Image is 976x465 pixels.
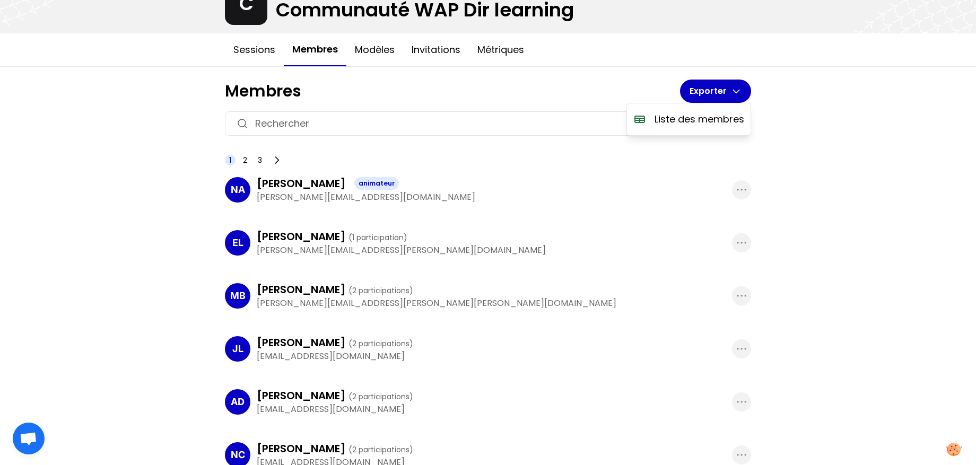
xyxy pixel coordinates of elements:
p: [PERSON_NAME][EMAIL_ADDRESS][PERSON_NAME][PERSON_NAME][DOMAIN_NAME] [257,297,732,310]
button: Manage your preferences about cookies [939,436,968,462]
p: [EMAIL_ADDRESS][DOMAIN_NAME] [257,350,732,363]
h3: [PERSON_NAME] [257,441,413,456]
button: Métriques [469,34,533,66]
h3: [PERSON_NAME] [257,335,413,350]
h1: Membres [225,82,680,101]
span: ( 2 participations ) [348,338,413,349]
button: Sessions [225,34,284,66]
span: 3 [258,155,262,165]
p: MB [230,288,246,303]
button: Membres [284,33,346,66]
button: Exporter [680,80,751,103]
p: EL [232,235,243,250]
h3: [PERSON_NAME] [257,388,413,403]
span: 2 [243,155,247,165]
p: NA [231,182,245,197]
h3: [PERSON_NAME] [257,282,413,297]
span: ( 1 participation ) [348,232,407,243]
p: JL [232,341,243,356]
button: Modèles [346,34,403,66]
span: ( 2 participations ) [348,391,413,402]
a: Ouvrir le chat [13,423,45,454]
p: [PERSON_NAME][EMAIL_ADDRESS][DOMAIN_NAME] [257,191,732,204]
h3: [PERSON_NAME] [257,176,346,191]
h3: [PERSON_NAME] [257,229,407,244]
p: [PERSON_NAME][EMAIL_ADDRESS][PERSON_NAME][DOMAIN_NAME] [257,244,732,257]
div: animateur [354,177,399,190]
input: Rechercher [255,116,721,131]
span: 1 [229,155,231,165]
p: Liste des membres [655,112,744,127]
span: ( 2 participations ) [348,285,413,296]
p: AD [231,394,245,409]
p: [EMAIL_ADDRESS][DOMAIN_NAME] [257,403,732,416]
button: Invitations [403,34,469,66]
p: NC [231,448,245,462]
span: ( 2 participations ) [348,444,413,455]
